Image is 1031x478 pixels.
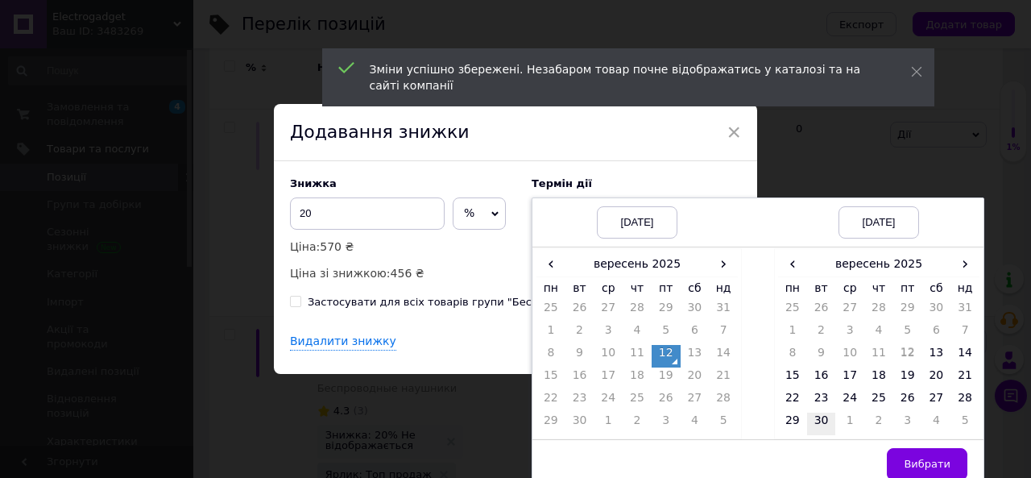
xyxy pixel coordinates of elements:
td: 27 [835,300,864,322]
td: 20 [922,368,951,390]
td: 5 [950,413,979,435]
th: вересень 2025 [565,252,710,276]
td: 31 [950,300,979,322]
span: › [950,252,979,276]
td: 15 [536,368,565,390]
td: 3 [594,322,623,345]
td: 20 [681,368,710,390]
td: 1 [778,322,807,345]
td: 19 [893,368,922,390]
th: пт [652,276,681,300]
td: 24 [594,390,623,413]
td: 27 [922,390,951,413]
td: 16 [565,368,594,390]
td: 30 [565,413,594,435]
td: 25 [536,300,565,322]
td: 29 [893,300,922,322]
td: 15 [778,368,807,390]
div: Зміни успішно збережені. Незабаром товар почне відображатись у каталозі та на сайті компанії [370,61,871,94]
td: 24 [835,390,864,413]
span: % [464,206,474,219]
td: 4 [864,322,893,345]
td: 7 [950,322,979,345]
th: сб [922,276,951,300]
td: 3 [835,322,864,345]
div: Видалити знижку [290,334,396,351]
td: 1 [536,322,565,345]
td: 30 [922,300,951,322]
th: пт [893,276,922,300]
span: 570 ₴ [320,240,354,253]
label: Термін дії [532,177,741,189]
td: 10 [594,345,623,368]
td: 12 [893,345,922,368]
td: 6 [681,322,710,345]
td: 25 [623,390,652,413]
td: 23 [565,390,594,413]
td: 2 [623,413,652,435]
td: 28 [950,390,979,413]
div: [DATE] [597,206,677,239]
td: 26 [893,390,922,413]
td: 26 [807,300,836,322]
td: 17 [594,368,623,390]
td: 12 [652,345,681,368]
td: 13 [681,345,710,368]
td: 2 [565,322,594,345]
td: 27 [681,390,710,413]
td: 5 [652,322,681,345]
td: 17 [835,368,864,390]
td: 25 [864,390,893,413]
td: 28 [864,300,893,322]
td: 26 [565,300,594,322]
td: 23 [807,390,836,413]
input: 0 [290,197,445,230]
span: Знижка [290,177,337,189]
td: 4 [922,413,951,435]
td: 19 [652,368,681,390]
td: 29 [778,413,807,435]
td: 6 [922,322,951,345]
td: 5 [709,413,738,435]
td: 2 [807,322,836,345]
td: 30 [807,413,836,435]
span: Вибрати [904,458,950,470]
p: Ціна зі знижкою: [290,264,515,282]
td: 18 [623,368,652,390]
td: 11 [623,345,652,368]
span: 456 ₴ [391,267,424,280]
span: × [727,118,741,146]
th: чт [864,276,893,300]
span: ‹ [536,252,565,276]
td: 29 [652,300,681,322]
td: 18 [864,368,893,390]
th: ср [594,276,623,300]
div: [DATE] [838,206,919,239]
td: 16 [807,368,836,390]
td: 11 [864,345,893,368]
th: вт [565,276,594,300]
p: Ціна: [290,238,515,256]
td: 7 [709,322,738,345]
td: 2 [864,413,893,435]
td: 3 [652,413,681,435]
th: вересень 2025 [807,252,951,276]
td: 29 [536,413,565,435]
th: нд [709,276,738,300]
td: 8 [778,345,807,368]
td: 21 [709,368,738,390]
td: 14 [950,345,979,368]
td: 27 [594,300,623,322]
td: 25 [778,300,807,322]
td: 21 [950,368,979,390]
th: ср [835,276,864,300]
span: › [709,252,738,276]
td: 4 [681,413,710,435]
span: Додавання знижки [290,122,470,142]
td: 1 [594,413,623,435]
th: сб [681,276,710,300]
td: 9 [807,345,836,368]
td: 10 [835,345,864,368]
td: 26 [652,390,681,413]
td: 31 [709,300,738,322]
